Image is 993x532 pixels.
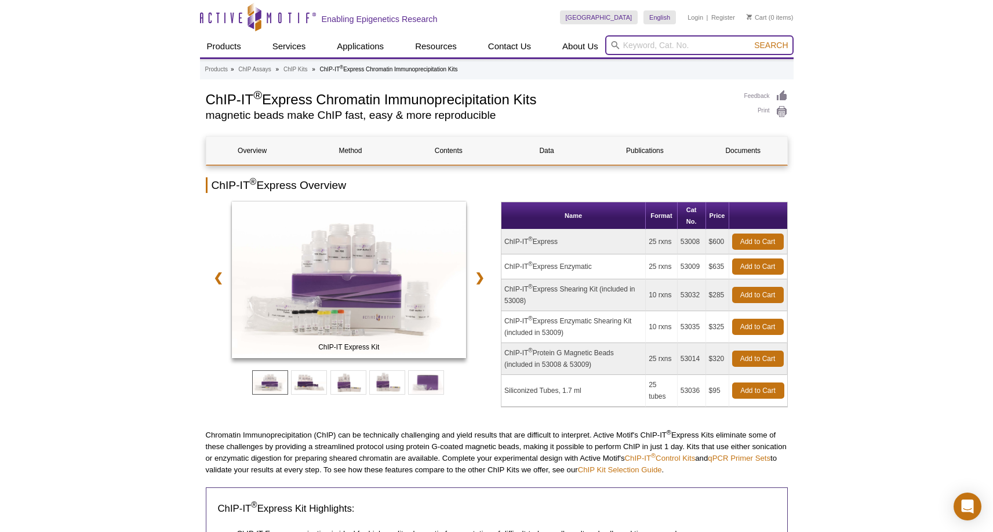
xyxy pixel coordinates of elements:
[646,311,678,343] td: 10 rxns
[528,283,532,290] sup: ®
[528,261,532,267] sup: ®
[528,236,532,242] sup: ®
[732,382,784,399] a: Add to Cart
[501,202,646,229] th: Name
[688,13,703,21] a: Login
[276,66,279,72] li: »
[340,64,343,70] sup: ®
[711,13,735,21] a: Register
[232,202,467,362] a: ChIP-IT Express Kit
[238,64,271,75] a: ChIP Assays
[501,279,646,311] td: ChIP-IT Express Shearing Kit (included in 53008)
[500,137,592,165] a: Data
[206,137,299,165] a: Overview
[678,254,706,279] td: 53009
[646,254,678,279] td: 25 rxns
[330,35,391,57] a: Applications
[646,375,678,407] td: 25 tubes
[218,502,776,516] h3: ChIP-IT Express Kit Highlights:
[706,279,729,311] td: $285
[708,454,770,462] a: qPCR Primer Sets
[646,343,678,375] td: 25 rxns
[732,351,784,367] a: Add to Cart
[678,279,706,311] td: 53032
[206,90,733,107] h1: ChIP-IT Express Chromatin Immunoprecipitation Kits
[678,375,706,407] td: 53036
[560,10,638,24] a: [GEOGRAPHIC_DATA]
[481,35,538,57] a: Contact Us
[646,202,678,229] th: Format
[706,311,729,343] td: $325
[697,137,789,165] a: Documents
[501,311,646,343] td: ChIP-IT Express Enzymatic Shearing Kit (included in 53009)
[678,229,706,254] td: 53008
[206,110,733,121] h2: magnetic beads make ChIP fast, easy & more reproducible
[747,13,767,21] a: Cart
[501,343,646,375] td: ChIP-IT Protein G Magnetic Beads (included in 53008 & 53009)
[402,137,494,165] a: Contents
[501,375,646,407] td: Siliconized Tubes, 1.7 ml
[706,375,729,407] td: $95
[747,14,752,20] img: Your Cart
[706,229,729,254] td: $600
[678,202,706,229] th: Cat No.
[706,202,729,229] th: Price
[599,137,691,165] a: Publications
[467,264,492,291] a: ❯
[747,10,794,24] li: (0 items)
[646,229,678,254] td: 25 rxns
[283,64,308,75] a: ChIP Kits
[744,90,788,103] a: Feedback
[954,493,981,520] div: Open Intercom Messenger
[646,279,678,311] td: 10 rxns
[200,35,248,57] a: Products
[732,287,784,303] a: Add to Cart
[528,315,532,322] sup: ®
[667,429,671,436] sup: ®
[744,105,788,118] a: Print
[706,254,729,279] td: $635
[707,10,708,24] li: |
[304,137,397,165] a: Method
[320,66,458,72] li: ChIP-IT Express Chromatin Immunoprecipitation Kits
[651,452,656,459] sup: ®
[732,319,784,335] a: Add to Cart
[555,35,605,57] a: About Us
[706,343,729,375] td: $320
[605,35,794,55] input: Keyword, Cat. No.
[206,429,788,476] p: Chromatin Immunoprecipitation (ChIP) can be technically challenging and yield results that are di...
[322,14,438,24] h2: Enabling Epigenetics Research
[205,64,228,75] a: Products
[501,229,646,254] td: ChIP-IT Express
[625,454,696,462] a: ChIP-IT®Control Kits
[234,341,464,353] span: ChIP-IT Express Kit
[643,10,676,24] a: English
[250,177,257,187] sup: ®
[232,202,467,358] img: ChIP-IT Express Kit
[231,66,234,72] li: »
[501,254,646,279] td: ChIP-IT Express Enzymatic
[265,35,313,57] a: Services
[251,500,257,509] sup: ®
[312,66,315,72] li: »
[754,41,788,50] span: Search
[206,264,231,291] a: ❮
[408,35,464,57] a: Resources
[578,465,662,474] a: ChIP Kit Selection Guide
[678,343,706,375] td: 53014
[732,234,784,250] a: Add to Cart
[678,311,706,343] td: 53035
[206,177,788,193] h2: ChIP-IT Express Overview
[253,89,262,101] sup: ®
[732,258,784,275] a: Add to Cart
[528,347,532,354] sup: ®
[751,40,791,50] button: Search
